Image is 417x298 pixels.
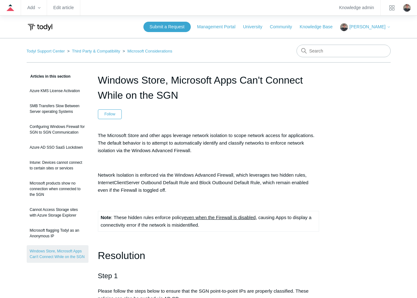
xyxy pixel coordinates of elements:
li: Microsoft Considerations [121,49,172,53]
a: Knowledge admin [339,6,374,9]
li: Third Party & Compatibility [66,49,121,53]
span: Resolution [98,250,145,261]
span: [PERSON_NAME] [349,24,385,29]
button: [PERSON_NAME] [340,23,390,31]
zd-hc-trigger: Click your profile icon to open the profile menu [403,4,411,12]
a: Community [270,24,298,30]
span: : These hidden rules enforce policy , causing Apps to display a connectivity error if the network... [101,215,312,228]
strong: Note [101,215,111,220]
a: Knowledge Base [300,24,339,30]
a: Microsoft Considerations [127,49,172,53]
a: Cannot Access Storage sites with Azure Storage Explorer [27,204,88,221]
a: University [243,24,268,30]
a: Azure KMS License Activation [27,85,88,97]
a: Windows Store, Microsoft Apps Can't Connect While on the SGN [27,245,88,263]
input: Search [297,45,391,57]
span: Network Isolation is enforced via the Windows Advanced Firewall, which leverages two hidden rules... [98,172,308,193]
li: Todyl Support Center [27,49,66,53]
span: even when the Firewall is disabled [184,215,255,220]
span: Articles in this section [27,74,71,79]
a: Configuring Windows Firewall for SGN to SGN Communication [27,121,88,138]
img: Todyl Support Center Help Center home page [27,21,53,33]
a: Third Party & Compatibility [72,49,120,53]
a: Azure AD SSO SaaS Lockdown [27,141,88,153]
a: Microsoft flagging Todyl as an Anonymous IP [27,224,88,242]
a: Submit a Request [143,22,191,32]
a: Edit article [53,6,74,9]
a: Intune: Devices cannot connect to certain sites or services [27,157,88,174]
img: user avatar [403,4,411,12]
h1: Windows Store, Microsoft Apps Can't Connect While on the SGN [98,73,319,103]
button: Follow Article [98,109,122,119]
span: Step 1 [98,272,118,280]
span: The Microsoft Store and other apps leverage network isolation to scope network access for applica... [98,133,314,153]
a: Todyl Support Center [27,49,65,53]
a: Management Portal [197,24,242,30]
a: SMB Transfers Slow Between Server operating Systems [27,100,88,118]
zd-hc-trigger: Add [27,6,40,9]
a: Microsoft products show no connection when connected to the SGN [27,177,88,201]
